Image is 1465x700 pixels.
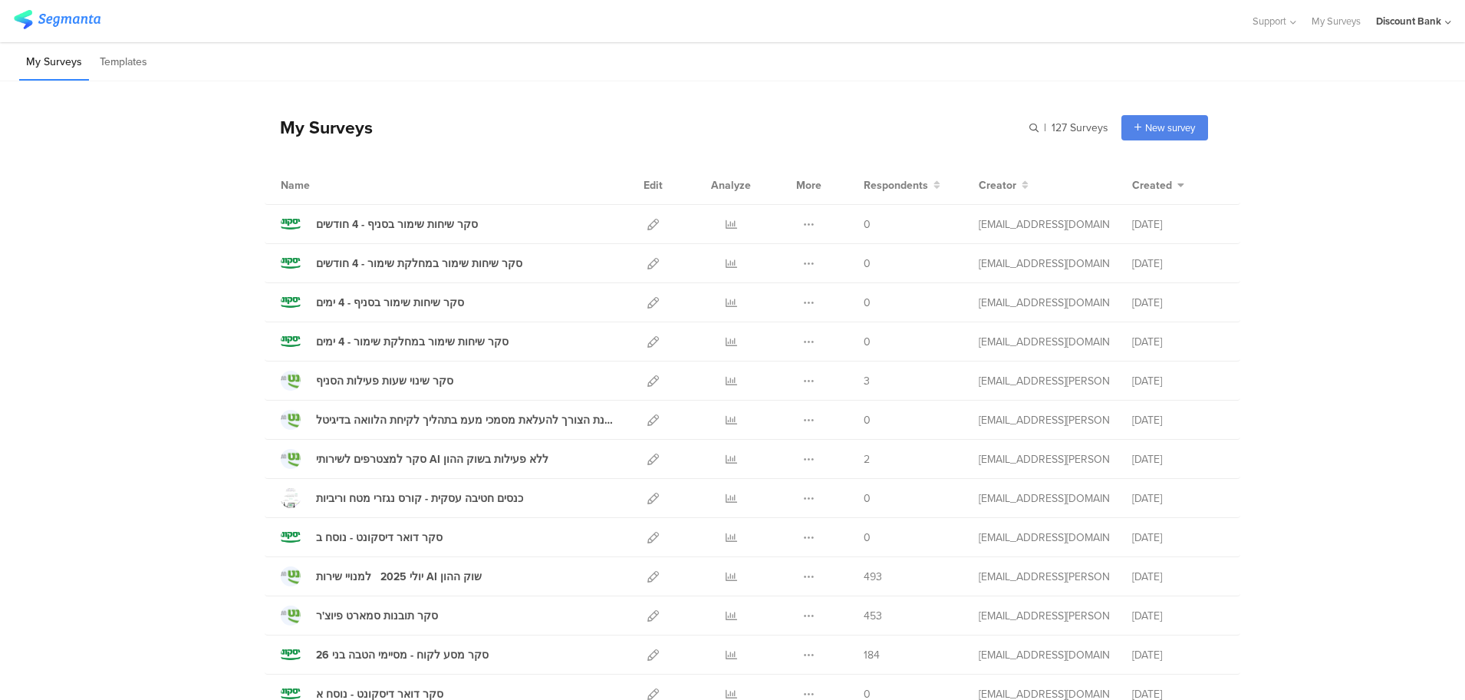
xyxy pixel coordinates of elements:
[316,451,548,467] div: סקר למצטרפים לשירותי AI ללא פעילות בשוק ההון
[637,166,670,204] div: Edit
[316,530,443,546] div: סקר דואר דיסקונט - נוסח ב
[864,412,871,428] span: 0
[979,412,1109,428] div: hofit.refael@dbank.co.il
[281,566,482,586] a: יולי 2025 למנויי שירות AI שוק ההון
[979,530,1109,546] div: anat.gilad@dbank.co.il
[1132,530,1224,546] div: [DATE]
[281,645,489,665] a: סקר מסע לקוח - מסיימי הטבה בני 26
[281,253,522,273] a: סקר שיחות שימור במחלקת שימור - 4 חודשים
[316,412,614,428] div: בחינת הצורך להעלאת מסמכי מעמ בתהליך לקיחת הלוואה בדיגיטל
[1132,412,1224,428] div: [DATE]
[1145,121,1195,135] span: New survey
[979,256,1109,272] div: anat.gilad@dbank.co.il
[1132,373,1224,389] div: [DATE]
[979,177,1029,193] button: Creator
[19,45,89,81] li: My Surveys
[979,647,1109,663] div: anat.gilad@dbank.co.il
[316,216,478,233] div: סקר שיחות שימור בסניף - 4 חודשים
[864,177,928,193] span: Respondents
[281,177,373,193] div: Name
[979,490,1109,507] div: anat.gilad@dbank.co.il
[316,490,523,507] div: כנסים חטיבה עסקית - קורס נגזרי מטח וריביות
[979,451,1109,467] div: hofit.refael@dbank.co.il
[979,177,1016,193] span: Creator
[93,45,154,81] li: Templates
[1052,120,1108,136] span: 127 Surveys
[864,373,870,389] span: 3
[1132,569,1224,585] div: [DATE]
[979,569,1109,585] div: hofit.refael@dbank.co.il
[979,216,1109,233] div: anat.gilad@dbank.co.il
[316,569,482,585] div: יולי 2025 למנויי שירות AI שוק ההון
[1132,608,1224,624] div: [DATE]
[1132,334,1224,350] div: [DATE]
[864,647,880,663] span: 184
[316,256,522,272] div: סקר שיחות שימור במחלקת שימור - 4 חודשים
[1132,256,1224,272] div: [DATE]
[979,295,1109,311] div: anat.gilad@dbank.co.il
[864,256,871,272] span: 0
[1132,177,1172,193] span: Created
[281,410,614,430] a: בחינת הצורך להעלאת מסמכי מעמ בתהליך לקיחת הלוואה בדיגיטל
[316,334,509,350] div: סקר שיחות שימור במחלקת שימור - 4 ימים
[1132,295,1224,311] div: [DATE]
[979,334,1109,350] div: anat.gilad@dbank.co.il
[281,292,464,312] a: סקר שיחות שימור בסניף - 4 ימים
[864,216,871,233] span: 0
[1132,490,1224,507] div: [DATE]
[864,177,940,193] button: Respondents
[1376,14,1441,28] div: Discount Bank
[1132,451,1224,467] div: [DATE]
[316,295,464,311] div: סקר שיחות שימור בסניף - 4 ימים
[1132,216,1224,233] div: [DATE]
[708,166,754,204] div: Analyze
[1132,177,1184,193] button: Created
[792,166,825,204] div: More
[281,527,443,547] a: סקר דואר דיסקונט - נוסח ב
[864,490,871,507] span: 0
[281,214,478,234] a: סקר שיחות שימור בסניף - 4 חודשים
[864,295,871,311] span: 0
[1132,647,1224,663] div: [DATE]
[316,373,453,389] div: סקר שינוי שעות פעילות הסניף
[864,451,870,467] span: 2
[864,608,882,624] span: 453
[281,488,523,508] a: כנסים חטיבה עסקית - קורס נגזרי מטח וריביות
[864,530,871,546] span: 0
[281,371,453,391] a: סקר שינוי שעות פעילות הסניף
[979,608,1109,624] div: hofit.refael@dbank.co.il
[1042,120,1049,136] span: |
[864,569,882,585] span: 493
[1253,14,1286,28] span: Support
[316,608,438,624] div: סקר תובנות סמארט פיוצ'ר
[14,10,100,29] img: segmanta logo
[316,647,489,663] div: סקר מסע לקוח - מסיימי הטבה בני 26
[281,606,438,626] a: סקר תובנות סמארט פיוצ'ר
[265,114,373,140] div: My Surveys
[281,449,548,469] a: סקר למצטרפים לשירותי AI ללא פעילות בשוק ההון
[281,332,509,352] a: סקר שיחות שימור במחלקת שימור - 4 ימים
[864,334,871,350] span: 0
[979,373,1109,389] div: hofit.refael@dbank.co.il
